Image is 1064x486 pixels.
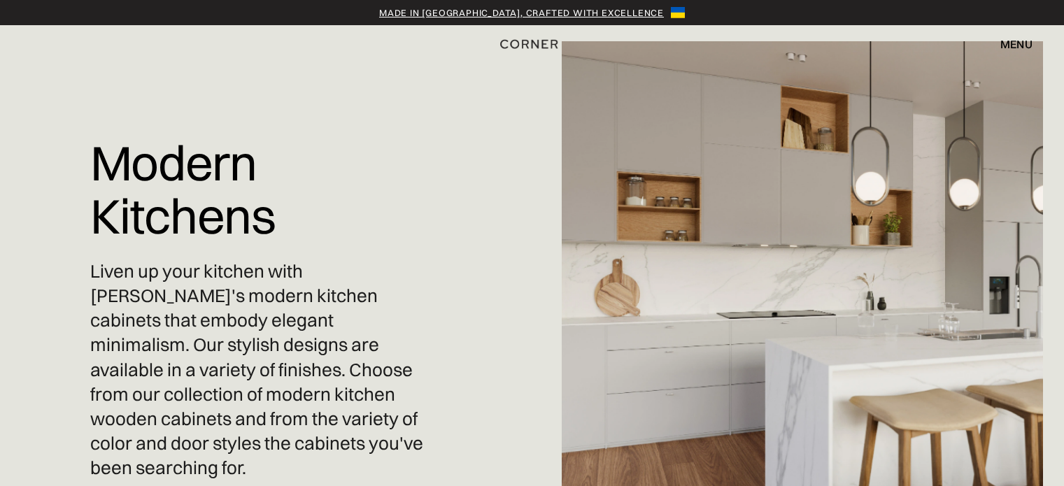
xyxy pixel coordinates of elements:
[379,6,664,20] a: Made in [GEOGRAPHIC_DATA], crafted with excellence
[986,32,1033,56] div: menu
[495,35,568,53] a: home
[90,126,434,252] h1: Modern Kitchens
[90,259,434,480] p: Liven up your kitchen with [PERSON_NAME]'s modern kitchen cabinets that embody elegant minimalism...
[1000,38,1033,50] div: menu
